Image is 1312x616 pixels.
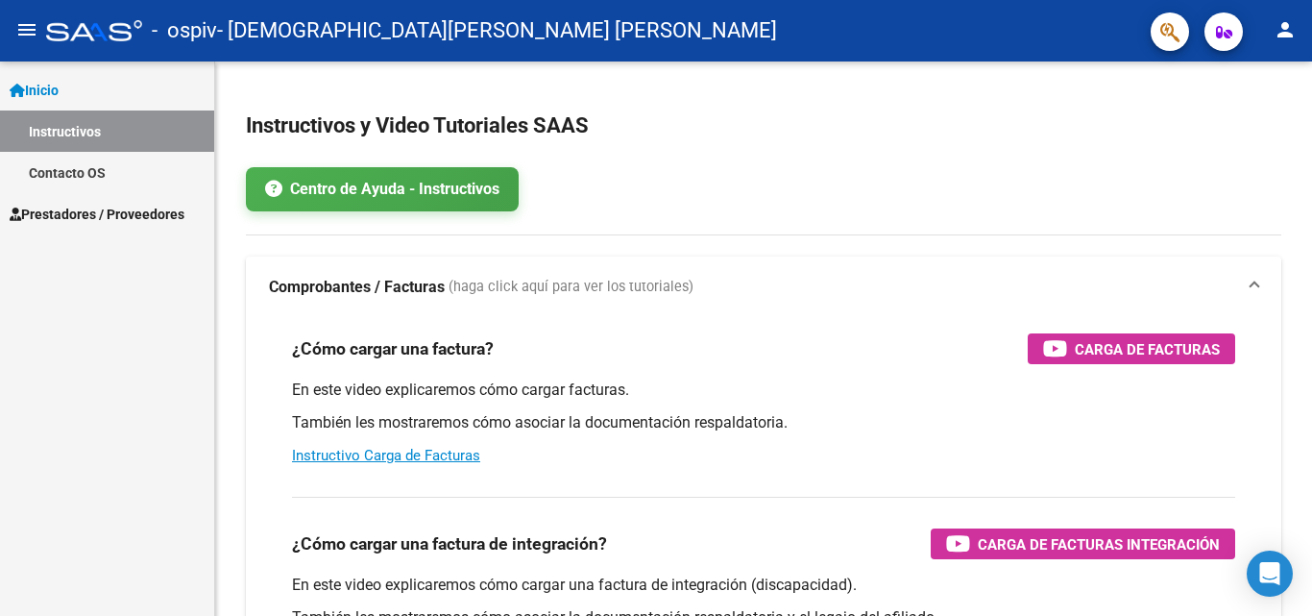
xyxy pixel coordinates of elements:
[978,532,1220,556] span: Carga de Facturas Integración
[246,167,519,211] a: Centro de Ayuda - Instructivos
[931,529,1235,559] button: Carga de Facturas Integración
[292,335,494,362] h3: ¿Cómo cargar una factura?
[15,18,38,41] mat-icon: menu
[292,575,1235,596] p: En este video explicaremos cómo cargar una factura de integración (discapacidad).
[1247,551,1293,597] div: Open Intercom Messenger
[10,80,59,101] span: Inicio
[449,277,693,298] span: (haga click aquí para ver los tutoriales)
[292,530,607,557] h3: ¿Cómo cargar una factura de integración?
[152,10,217,52] span: - ospiv
[1075,337,1220,361] span: Carga de Facturas
[217,10,777,52] span: - [DEMOGRAPHIC_DATA][PERSON_NAME] [PERSON_NAME]
[269,277,445,298] strong: Comprobantes / Facturas
[1274,18,1297,41] mat-icon: person
[1028,333,1235,364] button: Carga de Facturas
[292,412,1235,433] p: También les mostraremos cómo asociar la documentación respaldatoria.
[292,447,480,464] a: Instructivo Carga de Facturas
[246,257,1281,318] mat-expansion-panel-header: Comprobantes / Facturas (haga click aquí para ver los tutoriales)
[292,380,1235,401] p: En este video explicaremos cómo cargar facturas.
[10,204,184,225] span: Prestadores / Proveedores
[246,108,1281,144] h2: Instructivos y Video Tutoriales SAAS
